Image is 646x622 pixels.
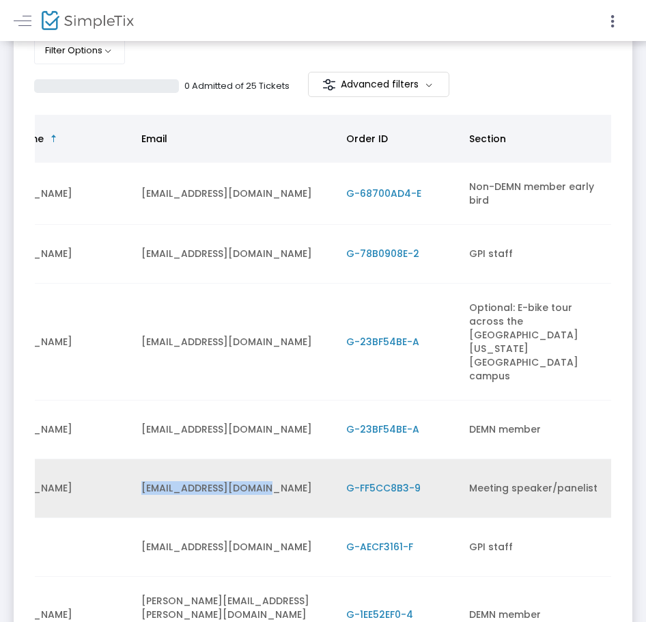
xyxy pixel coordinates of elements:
td: Optional: E-bike tour across the [GEOGRAPHIC_DATA][US_STATE] [GEOGRAPHIC_DATA] campus [461,284,611,401]
td: GPI staff [461,225,611,284]
td: Meeting speaker/panelist [461,459,611,518]
td: [EMAIL_ADDRESS][DOMAIN_NAME] [133,518,338,577]
td: Non-DEMN member early bird [461,163,611,225]
td: [EMAIL_ADDRESS][DOMAIN_NAME] [133,163,338,225]
img: filter [322,78,336,92]
span: Sortable [48,133,59,144]
span: Email [141,132,167,146]
td: [EMAIL_ADDRESS][DOMAIN_NAME] [133,459,338,518]
td: [EMAIL_ADDRESS][DOMAIN_NAME] [133,401,338,459]
span: G-1EE52EF0-4 [346,608,413,621]
m-button: Advanced filters [308,72,449,97]
td: [EMAIL_ADDRESS][DOMAIN_NAME] [133,225,338,284]
button: Filter Options [34,37,125,64]
td: DEMN member [461,401,611,459]
span: G-FF5CC8B3-9 [346,481,421,495]
p: 0 Admitted of 25 Tickets [184,79,290,93]
span: G-78B0908E-2 [346,247,419,260]
span: Order ID [346,132,388,146]
span: G-23BF54BE-A [346,335,419,349]
td: GPI staff [461,518,611,577]
span: G-AECF3161-F [346,540,413,554]
td: [EMAIL_ADDRESS][DOMAIN_NAME] [133,284,338,401]
span: G-68700AD4-E [346,187,421,200]
span: Section [469,132,506,146]
span: G-23BF54BE-A [346,422,419,436]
